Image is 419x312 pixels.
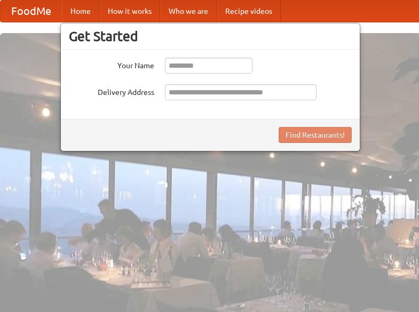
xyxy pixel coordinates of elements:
[279,127,352,143] button: Find Restaurants!
[217,1,281,22] a: Recipe videos
[99,1,160,22] a: How it works
[69,58,154,71] label: Your Name
[1,1,62,22] a: FoodMe
[160,1,217,22] a: Who we are
[62,1,99,22] a: Home
[69,84,154,98] label: Delivery Address
[69,28,352,44] h3: Get Started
